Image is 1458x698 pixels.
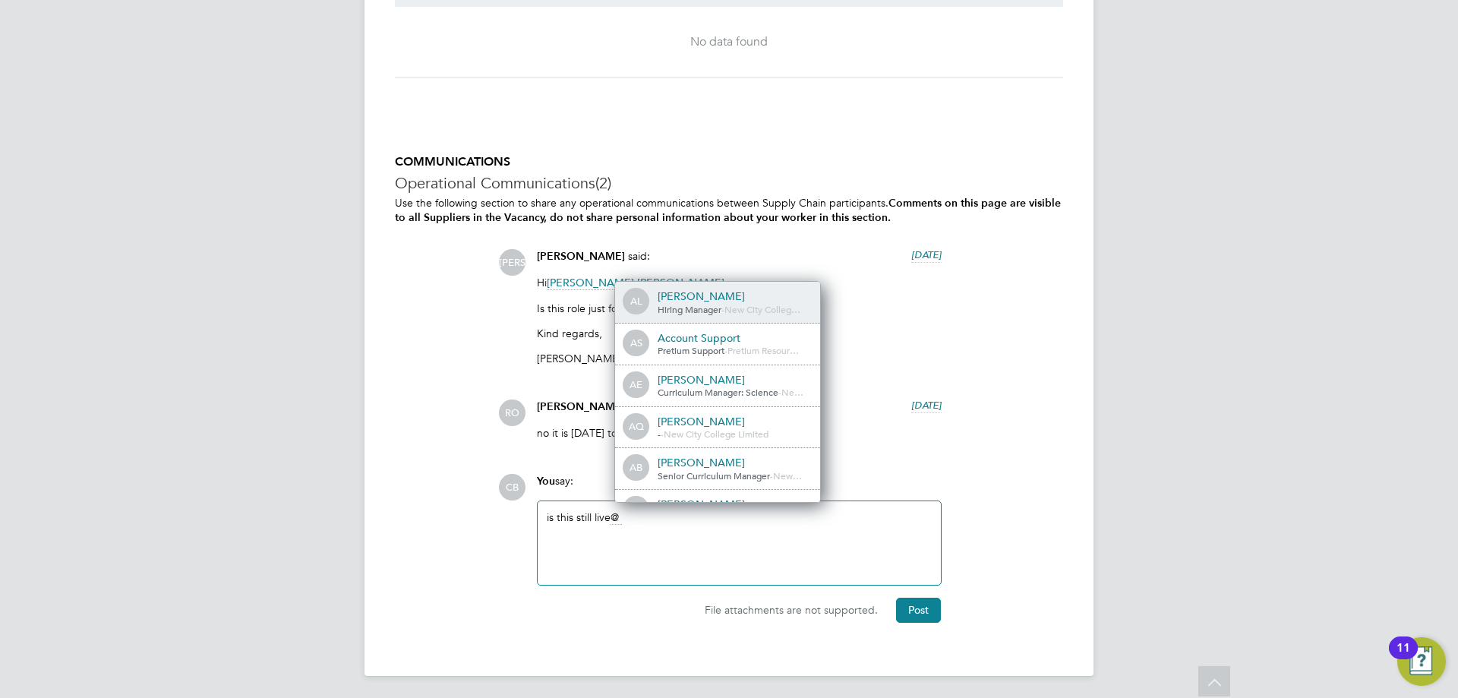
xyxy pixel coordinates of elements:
[628,249,650,263] span: said:
[537,474,942,501] div: say:
[658,469,770,482] span: Senior Curriculum Manager
[724,303,800,315] span: New City Colleg…
[537,276,942,289] p: Hi ,
[658,386,778,398] span: Curriculum Manager: Science
[537,400,625,413] span: [PERSON_NAME]
[547,510,932,576] div: is this still live
[658,303,721,315] span: Hiring Manager
[547,276,634,290] span: [PERSON_NAME]
[727,344,799,356] span: Pretium Resour…
[658,456,809,469] div: [PERSON_NAME]
[537,352,942,365] p: [PERSON_NAME]
[410,34,1048,50] div: No data found
[395,197,1061,224] b: Comments on this page are visible to all Suppliers in the Vacancy, do not share personal informat...
[537,475,555,488] span: You
[1397,637,1446,686] button: Open Resource Center, 11 new notifications
[658,497,809,511] div: [PERSON_NAME]
[724,344,727,356] span: -
[637,276,724,290] span: [PERSON_NAME]
[705,603,878,617] span: File attachments are not supported.
[778,386,781,398] span: -
[721,303,724,315] span: -
[658,428,661,440] span: -
[664,428,768,440] span: New City College Limited
[658,415,809,428] div: [PERSON_NAME]
[395,173,1063,193] h3: Operational Communications
[595,173,611,193] span: (2)
[781,386,803,398] span: Ne…
[658,289,809,303] div: [PERSON_NAME]
[624,456,649,480] span: AB
[911,248,942,261] span: [DATE]
[896,598,941,622] button: Post
[537,426,942,440] p: no it is [DATE] to Thurs
[624,415,649,439] span: AQ
[499,474,525,501] span: CB
[499,249,525,276] span: [PERSON_NAME]
[661,428,664,440] span: -
[658,344,724,356] span: Pretium Support
[770,469,773,482] span: -
[537,250,625,263] span: [PERSON_NAME]
[624,497,649,522] span: AH
[1396,648,1410,668] div: 11
[624,289,649,314] span: AL
[624,373,649,397] span: AE
[624,331,649,355] span: AS
[658,373,809,387] div: [PERSON_NAME]
[395,196,1063,225] p: Use the following section to share any operational communications between Supply Chain participants.
[395,154,1063,170] h5: COMMUNICATIONS
[773,469,802,482] span: New…
[537,302,942,315] p: Is this role just for Fridays?
[658,331,809,345] div: Account Support
[911,399,942,412] span: [DATE]
[499,400,525,426] span: RO
[537,327,942,340] p: Kind regards,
